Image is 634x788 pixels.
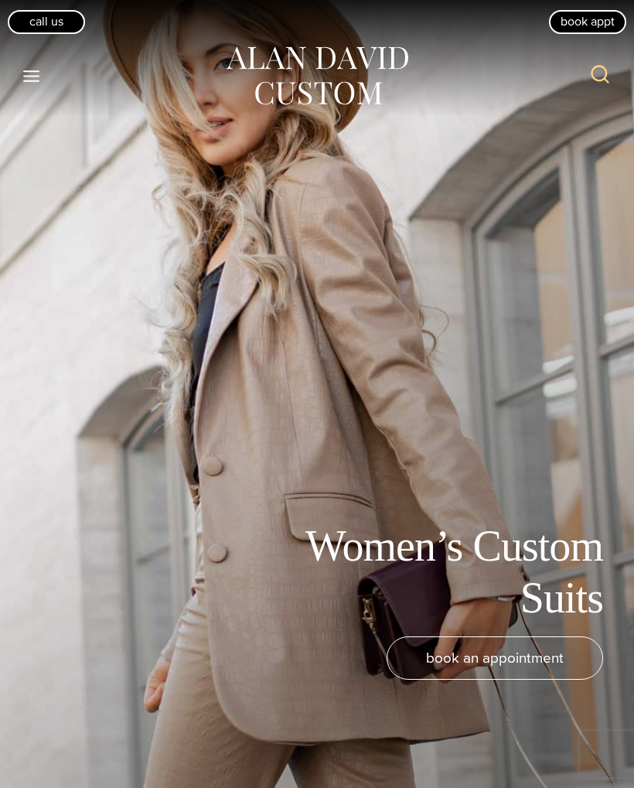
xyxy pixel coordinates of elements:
h1: Women’s Custom Suits [255,520,603,624]
a: book appt [549,10,626,33]
a: Call Us [8,10,85,33]
button: Open menu [15,62,48,90]
span: book an appointment [426,646,564,669]
button: View Search Form [581,57,619,94]
img: Alan David Custom [224,42,410,111]
a: book an appointment [387,636,603,680]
